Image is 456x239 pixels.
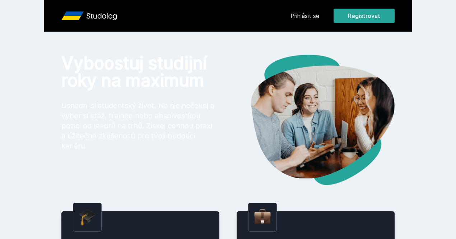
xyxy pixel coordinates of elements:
p: Usnadni si studentský život. Na nic nečekej a vyber si stáž, trainee nebo absolvestkou pozici od ... [61,101,217,151]
h1: Vyboostuj studijní roky na maximum [61,55,217,89]
img: hero.png [228,55,395,185]
a: Přihlásit se [290,12,319,20]
img: briefcase.png [254,207,271,226]
img: graduation-cap.png [79,209,96,226]
button: Registrovat [334,9,395,23]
